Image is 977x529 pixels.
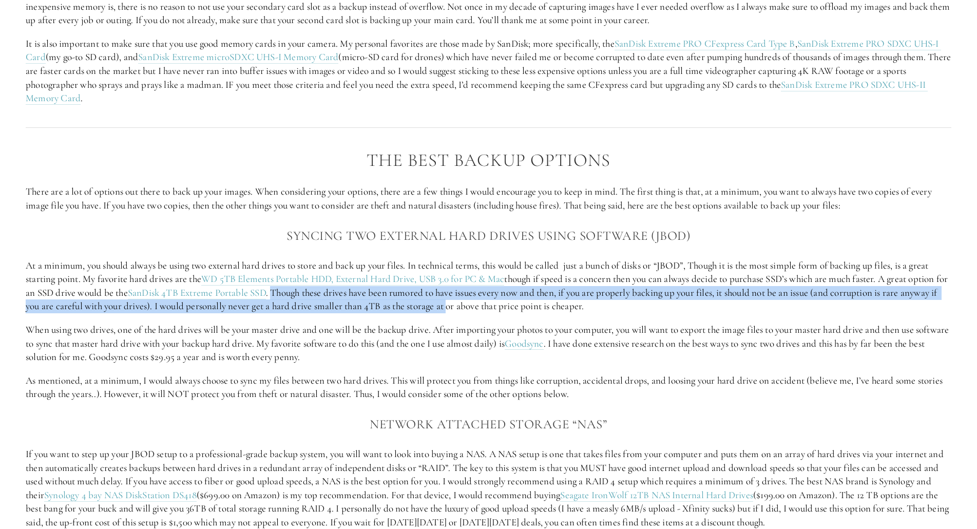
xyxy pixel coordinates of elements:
[26,259,951,313] p: At a minimum, you should always be using two external hard drives to store and back up your files...
[26,185,951,212] p: There are a lot of options out there to back up your images. When considering your options, there...
[26,37,941,64] a: SanDisk Extreme PRO SDXC UHS-I Card
[26,150,951,171] h2: The Best Backup Options
[560,489,753,502] a: Seagate IronWolf 12TB NAS Internal Hard Drives
[128,287,266,299] a: SanDisk 4TB Extreme Portable SSD
[201,273,505,286] a: WD 5TB Elements Portable HDD, External Hard Drive, USB 3.0 for PC & Mac
[26,37,951,105] p: It is also important to make sure that you use good memory cards in your camera. My personal favo...
[505,337,544,350] a: Goodsync
[26,414,951,434] h3: Network Attached Storage “NAS”
[615,37,795,50] a: SanDisk Extreme PRO CFexpress Card Type B
[44,489,197,502] a: Synology 4 bay NAS DiskStation DS418
[138,51,338,64] a: SanDisk Extreme microSDXC UHS-I Memory Card
[26,374,951,401] p: As mentioned, at a minimum, I would always choose to sync my files between two hard drives. This ...
[26,79,928,105] a: SanDisk Extreme PRO SDXC UHS-II Memory Card
[26,323,951,364] p: When using two drives, one of the hard drives will be your master drive and one will be the backu...
[26,225,951,246] h3: Syncing two external hard drives using software (JBOD)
